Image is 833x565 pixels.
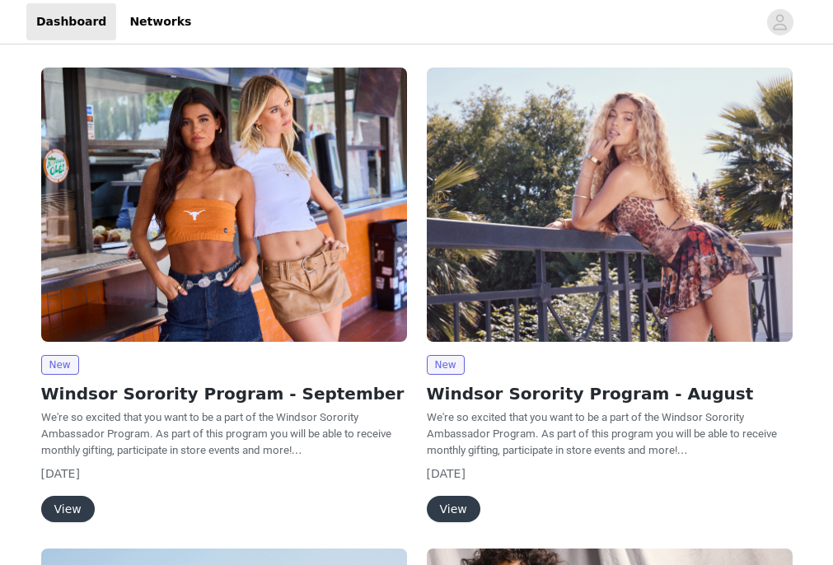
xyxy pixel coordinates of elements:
[26,3,116,40] a: Dashboard
[41,381,407,406] h2: Windsor Sorority Program - September
[427,496,480,522] button: View
[427,381,793,406] h2: Windsor Sorority Program - August
[427,355,465,375] span: New
[41,411,391,456] span: We're so excited that you want to be a part of the Windsor Sorority Ambassador Program. As part o...
[41,355,79,375] span: New
[427,503,480,516] a: View
[119,3,201,40] a: Networks
[41,496,95,522] button: View
[772,9,788,35] div: avatar
[41,503,95,516] a: View
[427,411,777,456] span: We're so excited that you want to be a part of the Windsor Sorority Ambassador Program. As part o...
[41,68,407,342] img: Windsor
[427,467,466,480] span: [DATE]
[41,467,80,480] span: [DATE]
[427,68,793,342] img: Windsor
